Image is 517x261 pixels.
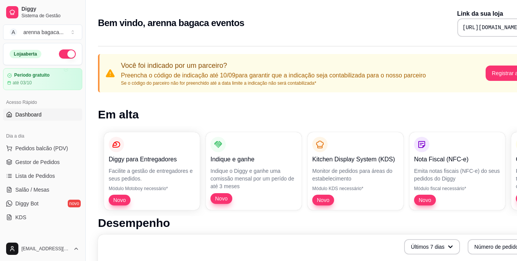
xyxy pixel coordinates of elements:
[3,240,82,258] button: [EMAIL_ADDRESS][DOMAIN_NAME]
[15,186,49,194] span: Salão / Mesas
[109,155,195,164] p: Diggy para Entregadores
[404,239,460,254] button: Últimos 7 dias
[3,130,82,142] div: Dia a dia
[104,132,200,210] button: Diggy para EntregadoresFacilite a gestão de entregadores e seus pedidos.Módulo Motoboy necessário...
[3,156,82,168] a: Gestor de Pedidos
[416,196,434,204] span: Novo
[3,184,82,196] a: Salão / Mesas
[3,25,82,40] button: Select a team
[308,132,403,210] button: Kitchen Display System (KDS)Monitor de pedidos para áreas do estabelecimentoMódulo KDS necessário...
[23,28,64,36] div: arenna bagaca ...
[21,13,79,19] span: Sistema de Gestão
[109,185,195,192] p: Módulo Motoboy necessário*
[3,3,82,21] a: DiggySistema de Gestão
[312,155,399,164] p: Kitchen Display System (KDS)
[210,155,297,164] p: Indique e ganhe
[10,50,41,58] div: Loja aberta
[312,167,399,182] p: Monitor de pedidos para áreas do estabelecimento
[206,132,302,210] button: Indique e ganheIndique o Diggy e ganhe uma comissão mensal por um perído de até 3 mesesNovo
[15,111,42,118] span: Dashboard
[414,167,501,182] p: Emita notas fiscais (NFC-e) do seus pedidos do Diggy
[121,71,426,80] p: Preencha o código de indicação até 10/09 para garantir que a indicação seja contabilizada para o ...
[21,6,79,13] span: Diggy
[314,196,333,204] span: Novo
[312,185,399,192] p: Módulo KDS necessário*
[414,185,501,192] p: Módulo fiscal necessário*
[3,108,82,121] a: Dashboard
[14,72,50,78] article: Período gratuito
[109,167,195,182] p: Facilite a gestão de entregadores e seus pedidos.
[15,213,26,221] span: KDS
[15,200,39,207] span: Diggy Bot
[59,49,76,59] button: Alterar Status
[15,158,60,166] span: Gestor de Pedidos
[98,17,244,29] h2: Bem vindo, arenna bagaca eventos
[3,170,82,182] a: Lista de Pedidos
[110,196,129,204] span: Novo
[3,68,82,90] a: Período gratuitoaté 03/10
[3,197,82,210] a: Diggy Botnovo
[210,167,297,190] p: Indique o Diggy e ganhe uma comissão mensal por um perído de até 3 meses
[121,60,426,71] p: Você foi indicado por um parceiro?
[13,80,32,86] article: até 03/10
[10,28,17,36] span: A
[121,80,426,86] p: Se o código do parceiro não for preenchido até a data limite a indicação não será contabilizada*
[3,96,82,108] div: Acesso Rápido
[409,132,505,210] button: Nota Fiscal (NFC-e)Emita notas fiscais (NFC-e) do seus pedidos do DiggyMódulo fiscal necessário*Novo
[21,246,70,252] span: [EMAIL_ADDRESS][DOMAIN_NAME]
[414,155,501,164] p: Nota Fiscal (NFC-e)
[15,144,68,152] span: Pedidos balcão (PDV)
[3,211,82,223] a: KDS
[3,233,82,245] div: Catálogo
[212,195,231,202] span: Novo
[3,142,82,154] button: Pedidos balcão (PDV)
[15,172,55,180] span: Lista de Pedidos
